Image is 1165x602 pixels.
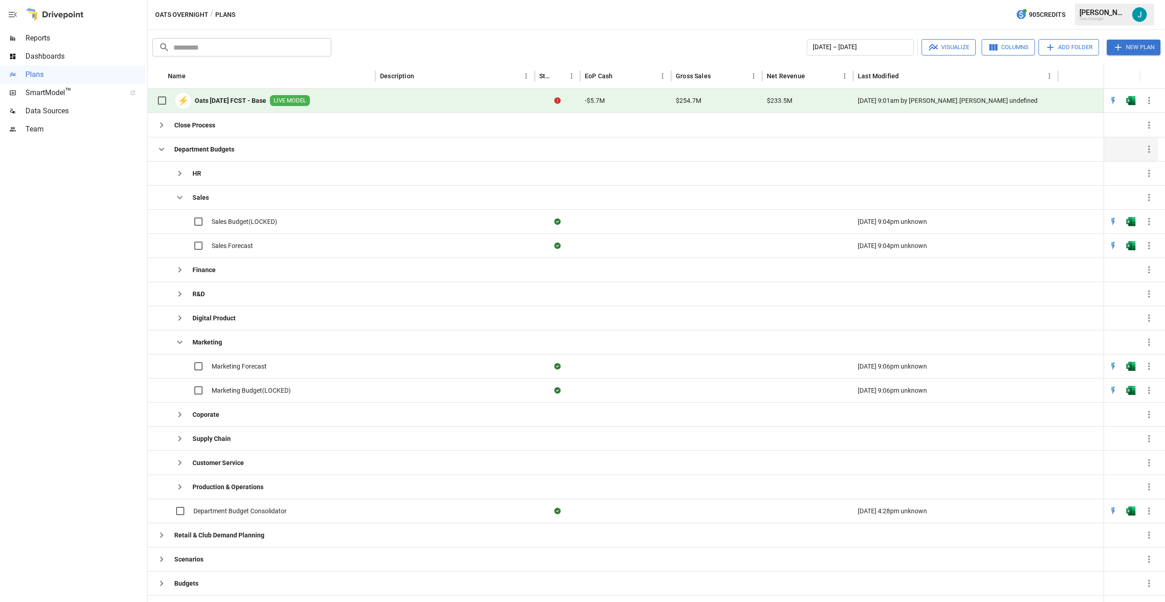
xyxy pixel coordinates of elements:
[192,458,244,467] b: Customer Service
[1109,96,1118,105] img: quick-edit-flash.b8aec18c.svg
[1126,96,1135,105] img: excel-icon.76473adf.svg
[838,70,851,82] button: Net Revenue column menu
[554,362,561,371] div: Sync complete
[25,87,120,98] span: SmartModel
[1038,39,1099,56] button: Add Folder
[1126,241,1135,250] img: excel-icon.76473adf.svg
[676,96,701,105] span: $254.7M
[1079,8,1127,17] div: [PERSON_NAME]
[192,169,201,178] b: HR
[767,72,805,80] div: Net Revenue
[1109,241,1118,250] img: quick-edit-flash.b8aec18c.svg
[1029,9,1065,20] span: 905 Credits
[1126,217,1135,226] img: excel-icon.76473adf.svg
[174,531,264,540] b: Retail & Club Demand Planning
[174,555,203,564] b: Scenarios
[212,217,277,226] span: Sales Budget(LOCKED)
[187,70,199,82] button: Sort
[900,70,912,82] button: Sort
[853,233,1058,258] div: [DATE] 9:04pm unknown
[174,121,215,130] b: Close Process
[1109,386,1118,395] img: quick-edit-flash.b8aec18c.svg
[192,289,205,298] b: R&D
[270,96,310,105] span: LIVE MODEL
[1109,217,1118,226] div: Open in Quick Edit
[25,33,146,44] span: Reports
[1109,506,1118,516] img: quick-edit-flash.b8aec18c.svg
[415,70,428,82] button: Sort
[175,93,191,109] div: ⚡
[554,241,561,250] div: Sync complete
[1126,362,1135,371] div: Open in Excel
[168,72,186,80] div: Name
[1109,217,1118,226] img: quick-edit-flash.b8aec18c.svg
[565,70,578,82] button: Status column menu
[585,96,605,105] span: -$5.7M
[853,89,1058,113] div: [DATE] 9:01am by [PERSON_NAME].[PERSON_NAME] undefined
[539,72,552,80] div: Status
[25,106,146,116] span: Data Sources
[1126,241,1135,250] div: Open in Excel
[65,86,71,97] span: ™
[1126,217,1135,226] div: Open in Excel
[1126,362,1135,371] img: excel-icon.76473adf.svg
[25,51,146,62] span: Dashboards
[554,386,561,395] div: Sync complete
[613,70,626,82] button: Sort
[1126,506,1135,516] div: Open in Excel
[1126,386,1135,395] div: Open in Excel
[1109,241,1118,250] div: Open in Quick Edit
[1043,70,1056,82] button: Last Modified column menu
[554,217,561,226] div: Sync complete
[193,506,287,516] span: Department Budget Consolidator
[1109,386,1118,395] div: Open in Quick Edit
[192,193,209,202] b: Sales
[1107,40,1160,55] button: New Plan
[192,338,222,347] b: Marketing
[174,579,198,588] b: Budgets
[853,354,1058,378] div: [DATE] 9:06pm unknown
[1145,70,1158,82] button: Sort
[1079,17,1127,21] div: Oats Overnight
[922,39,976,56] button: Visualize
[195,96,266,105] b: Oats [DATE] FCST - Base
[192,314,236,323] b: Digital Product
[1109,506,1118,516] div: Open in Quick Edit
[1132,7,1147,22] img: Justin VanAntwerp
[1109,362,1118,371] img: quick-edit-flash.b8aec18c.svg
[1012,6,1069,23] button: 905Credits
[807,39,914,56] button: [DATE] – [DATE]
[552,70,565,82] button: Sort
[858,72,899,80] div: Last Modified
[212,241,253,250] span: Sales Forecast
[806,70,819,82] button: Sort
[554,506,561,516] div: Sync complete
[712,70,724,82] button: Sort
[192,482,263,491] b: Production & Operations
[380,72,414,80] div: Description
[1126,506,1135,516] img: excel-icon.76473adf.svg
[554,96,561,105] div: Error during sync.
[585,72,613,80] div: EoP Cash
[1109,96,1118,105] div: Open in Quick Edit
[767,96,792,105] span: $233.5M
[25,124,146,135] span: Team
[982,39,1035,56] button: Columns
[853,378,1058,402] div: [DATE] 9:06pm unknown
[174,145,234,154] b: Department Budgets
[1126,96,1135,105] div: Open in Excel
[676,72,711,80] div: Gross Sales
[192,410,219,419] b: Coporate
[155,9,208,20] button: Oats Overnight
[1109,362,1118,371] div: Open in Quick Edit
[853,499,1058,523] div: [DATE] 4:28pm unknown
[747,70,760,82] button: Gross Sales column menu
[25,69,146,80] span: Plans
[192,434,231,443] b: Supply Chain
[853,209,1058,233] div: [DATE] 9:04pm unknown
[210,9,213,20] div: /
[1126,386,1135,395] img: excel-icon.76473adf.svg
[192,265,216,274] b: Finance
[656,70,669,82] button: EoP Cash column menu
